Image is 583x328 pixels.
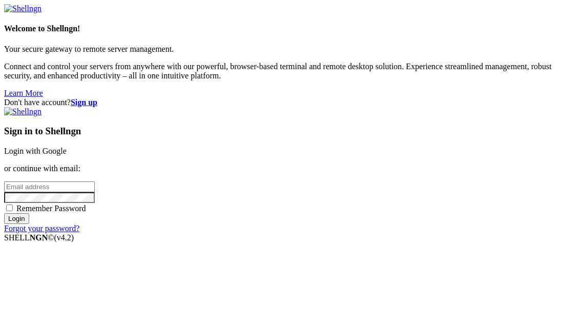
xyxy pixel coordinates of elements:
[4,164,579,173] p: or continue with email:
[4,181,95,192] input: Email address
[54,233,74,242] span: 4.2.0
[4,107,41,116] img: Shellngn
[4,45,579,54] p: Your secure gateway to remote server management.
[4,4,41,13] img: Shellngn
[4,213,29,224] input: Login
[4,147,67,155] a: Login with Google
[4,224,79,233] a: Forgot your password?
[4,98,579,107] div: Don't have account?
[30,233,48,242] b: NGN
[4,62,579,80] p: Connect and control your servers from anywhere with our powerful, browser-based terminal and remo...
[4,24,579,33] h4: Welcome to Shellngn!
[16,204,86,213] span: Remember Password
[4,233,74,242] span: SHELL ©
[6,204,13,211] input: Remember Password
[4,126,579,137] h3: Sign in to Shellngn
[71,98,97,107] a: Sign up
[4,89,43,97] a: Learn More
